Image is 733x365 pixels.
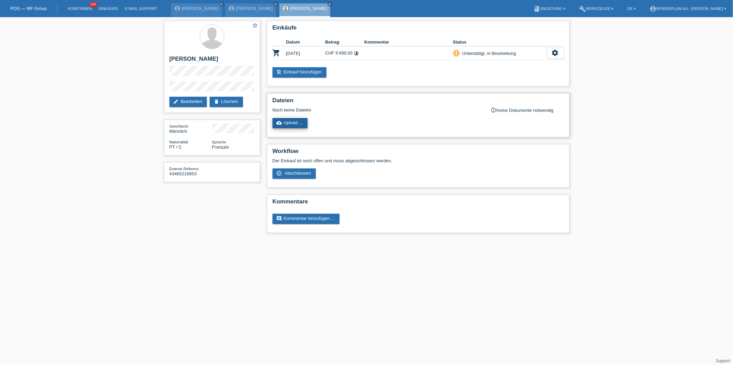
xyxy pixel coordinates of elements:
i: priority_high [454,50,459,55]
a: cloud_uploadUpload ... [273,118,308,128]
i: check_circle_outline [277,170,282,176]
i: add_shopping_cart [277,69,282,75]
i: close [328,2,332,6]
i: book [533,5,540,12]
a: [PERSON_NAME] [182,6,219,11]
span: Sprache [212,140,226,144]
a: editBearbeiten [169,97,207,107]
span: Portugal / C / 20.12.2001 [169,144,182,150]
a: POS — MF Group [10,6,47,11]
i: delete [214,99,219,104]
td: CHF 5'499.00 [325,46,364,60]
i: build [579,5,586,12]
td: [DATE] [286,46,325,60]
span: 100 [89,2,98,8]
a: account_circleMybikeplan AG - [PERSON_NAME] ▾ [646,7,730,11]
i: POSP00027216 [273,49,281,57]
i: comment [277,216,282,221]
h2: [PERSON_NAME] [169,56,255,66]
a: star_border [252,22,258,30]
i: cloud_upload [277,120,282,126]
a: Einkäufe [95,7,121,11]
i: info_outline [491,107,497,113]
i: Fixe Raten (36 Raten) [354,51,359,56]
a: buildWerkzeuge ▾ [576,7,617,11]
i: close [220,2,223,6]
th: Status [453,38,547,46]
div: Männlich [169,123,212,134]
div: Keine Dokumente notwendig [491,107,564,113]
span: Nationalität [169,140,188,144]
a: check_circle_outline Abschliessen [273,168,316,179]
span: Français [212,144,229,150]
span: Abschliessen [285,170,311,176]
p: Der Einkauf ist noch offen und muss abgeschlossen werden. [273,158,564,163]
i: account_circle [649,5,656,12]
a: [PERSON_NAME] [236,6,273,11]
a: add_shopping_cartEinkauf hinzufügen [273,67,327,78]
i: edit [174,99,179,104]
th: Datum [286,38,325,46]
div: Unbestätigt, in Bearbeitung [460,50,516,57]
span: Geschlecht [169,124,188,128]
h2: Einkäufe [273,24,564,35]
i: star_border [252,22,258,28]
i: settings [552,49,559,57]
h2: Dateien [273,97,564,107]
a: close [327,2,332,7]
a: Kund*innen [64,7,95,11]
a: deleteLöschen [210,97,243,107]
h2: Kommentare [273,198,564,209]
a: close [219,2,224,7]
a: E-Mail Support [122,7,161,11]
a: Support [716,358,730,363]
a: close [273,2,278,7]
h2: Workflow [273,148,564,158]
th: Betrag [325,38,364,46]
a: DE ▾ [624,7,639,11]
a: [PERSON_NAME] [290,6,327,11]
span: Externe Referenz [169,167,199,171]
a: commentKommentar hinzufügen ... [273,214,340,224]
a: bookAnleitung ▾ [530,7,569,11]
div: 43465216853 [169,166,212,176]
i: close [274,2,277,6]
th: Kommentar [364,38,453,46]
div: Noch keine Dateien [273,107,482,113]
